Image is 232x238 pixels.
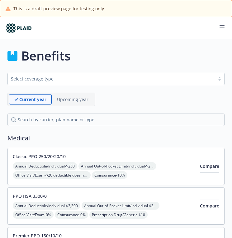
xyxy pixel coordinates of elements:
[92,171,127,179] span: Coinsurance - 10%
[7,134,225,143] h2: Medical
[21,46,70,65] h1: Benefits
[13,211,54,219] span: Office Visit/Exam - 0%
[13,171,91,179] span: Office Visit/Exam - $20 deductible does not apply
[13,5,104,12] span: This is a draft preview page for testing only
[89,211,148,219] span: Prescription Drug/Generic - $10
[11,75,212,82] div: Select coverage type
[200,200,219,212] button: Compare
[13,202,80,210] span: Annual Deductible/Individual - $3,300
[82,202,159,210] span: Annual Out-of-Pocket Limit/Individual - $3,525
[7,114,225,126] input: search by carrier, plan name or type
[55,211,88,219] span: Coinsurance - 0%
[13,153,66,160] button: Classic PPO 250/20/20/10
[200,163,219,169] span: Compare
[57,96,88,103] p: Upcoming year
[78,162,156,170] span: Annual Out-of-Pocket Limit/Individual - $2,250
[200,203,219,209] span: Compare
[13,162,77,170] span: Annual Deductible/Individual - $250
[200,160,219,172] button: Compare
[19,96,46,103] p: Current year
[13,193,47,199] button: PPO HSA 3300/0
